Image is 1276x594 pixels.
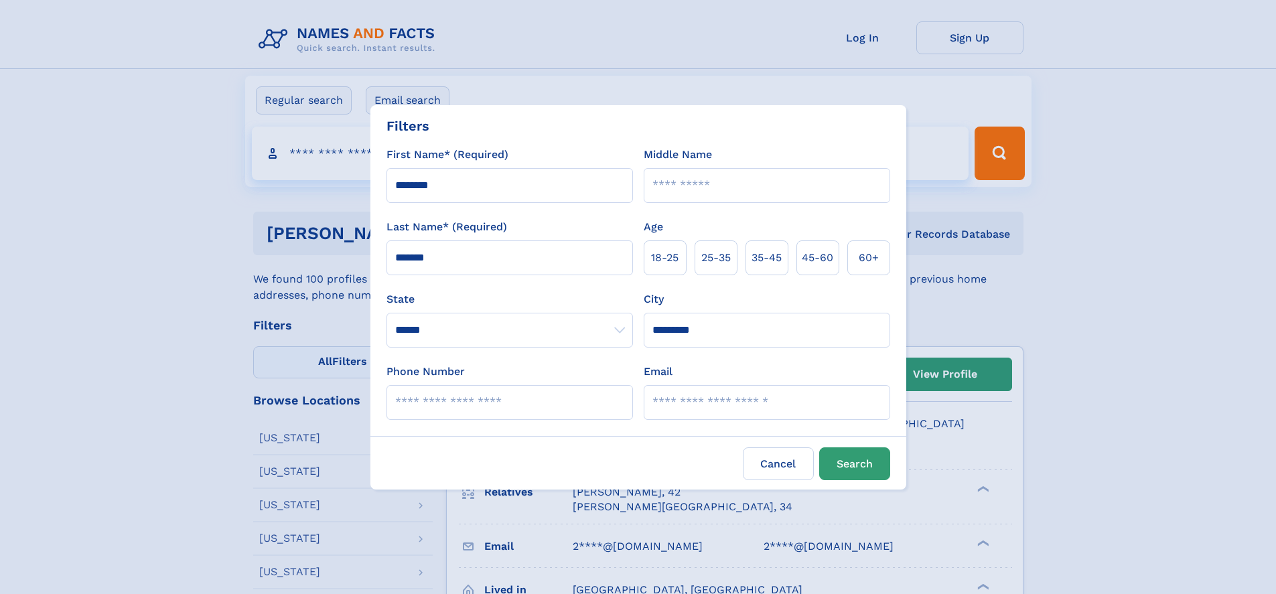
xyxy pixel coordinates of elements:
[651,250,679,266] span: 18‑25
[386,147,508,163] label: First Name* (Required)
[819,447,890,480] button: Search
[743,447,814,480] label: Cancel
[644,147,712,163] label: Middle Name
[386,364,465,380] label: Phone Number
[644,364,672,380] label: Email
[386,291,633,307] label: State
[859,250,879,266] span: 60+
[386,116,429,136] div: Filters
[644,219,663,235] label: Age
[802,250,833,266] span: 45‑60
[644,291,664,307] label: City
[701,250,731,266] span: 25‑35
[752,250,782,266] span: 35‑45
[386,219,507,235] label: Last Name* (Required)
